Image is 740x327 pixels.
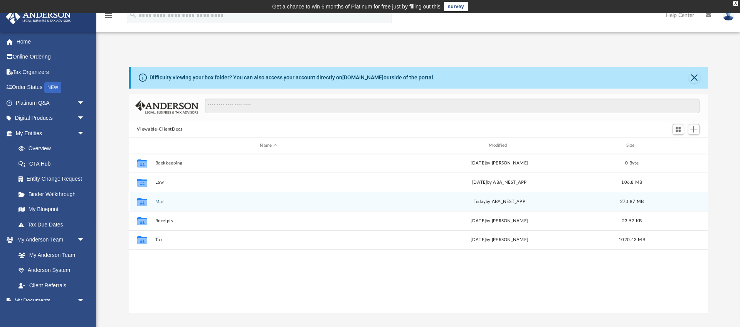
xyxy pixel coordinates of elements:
[77,293,92,309] span: arrow_drop_down
[155,238,382,243] button: Tax
[689,72,700,83] button: Close
[44,82,61,93] div: NEW
[723,10,734,21] img: User Pic
[11,171,96,187] a: Entity Change Request
[444,2,468,11] a: survey
[5,34,96,49] a: Home
[386,198,613,205] div: by ABA_NEST_APP
[651,142,705,149] div: id
[473,200,485,204] span: today
[385,142,613,149] div: Modified
[11,156,96,171] a: CTA Hub
[11,263,92,278] a: Anderson System
[155,142,382,149] div: Name
[150,74,435,82] div: Difficulty viewing your box folder? You can also access your account directly on outside of the p...
[155,161,382,166] button: Bookkeeping
[11,247,89,263] a: My Anderson Team
[621,180,642,184] span: 106.8 MB
[619,238,645,242] span: 1020.43 MB
[155,199,382,204] button: Mail
[137,126,182,133] button: Viewable-ClientDocs
[11,202,92,217] a: My Blueprint
[5,95,96,111] a: Platinum Q&Aarrow_drop_down
[386,179,613,186] div: [DATE] by ABA_NEST_APP
[104,11,113,20] i: menu
[622,219,641,223] span: 23.57 KB
[386,218,613,225] div: [DATE] by [PERSON_NAME]
[733,1,738,6] div: close
[11,217,96,232] a: Tax Due Dates
[155,180,382,185] button: Law
[3,9,73,24] img: Anderson Advisors Platinum Portal
[11,186,96,202] a: Binder Walkthrough
[5,126,96,141] a: My Entitiesarrow_drop_down
[616,142,647,149] div: Size
[129,10,137,19] i: search
[5,293,92,309] a: My Documentsarrow_drop_down
[5,232,92,248] a: My Anderson Teamarrow_drop_down
[386,160,613,167] div: [DATE] by [PERSON_NAME]
[129,153,708,313] div: grid
[77,126,92,141] span: arrow_drop_down
[5,49,96,65] a: Online Ordering
[77,95,92,111] span: arrow_drop_down
[342,74,383,80] a: [DOMAIN_NAME]
[205,99,699,113] input: Search files and folders
[5,64,96,80] a: Tax Organizers
[77,111,92,126] span: arrow_drop_down
[386,237,613,244] div: [DATE] by [PERSON_NAME]
[132,142,151,149] div: id
[77,232,92,248] span: arrow_drop_down
[5,80,96,96] a: Order StatusNEW
[620,200,643,204] span: 273.87 MB
[625,161,639,165] span: 0 Byte
[688,124,700,135] button: Add
[5,111,96,126] a: Digital Productsarrow_drop_down
[11,278,92,293] a: Client Referrals
[155,218,382,223] button: Receipts
[673,124,684,135] button: Switch to Grid View
[104,15,113,20] a: menu
[11,141,96,156] a: Overview
[272,2,441,11] div: Get a chance to win 6 months of Platinum for free just by filling out this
